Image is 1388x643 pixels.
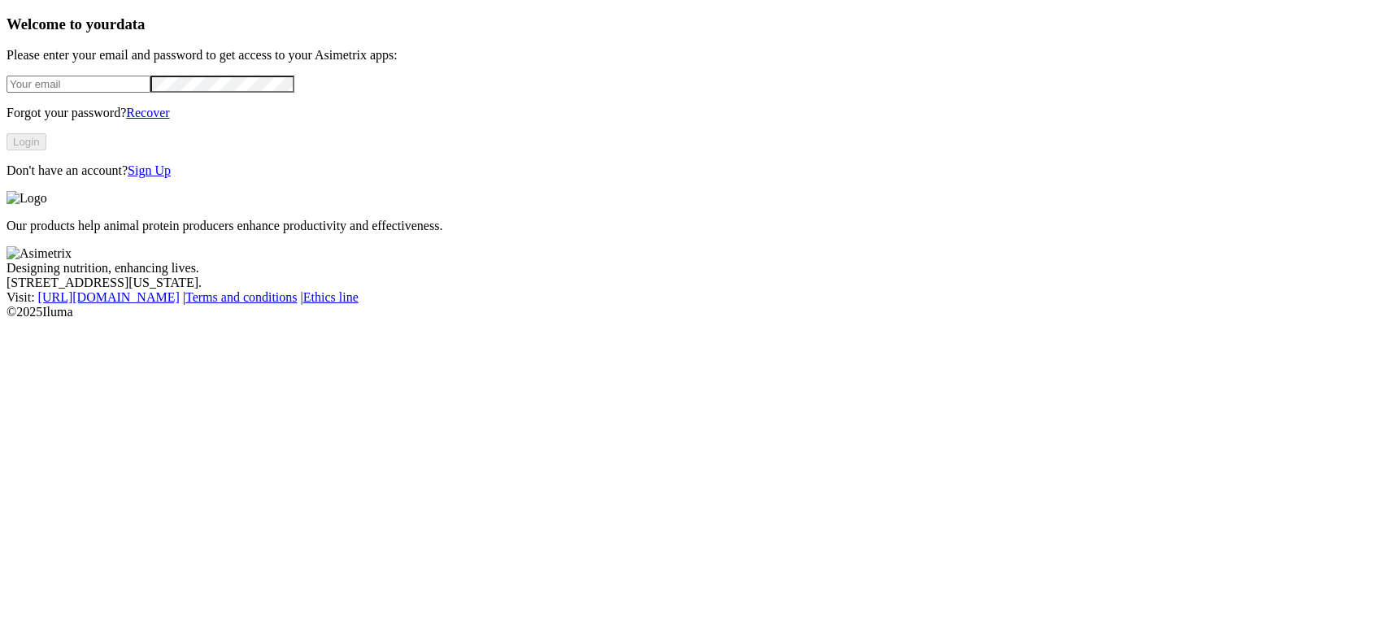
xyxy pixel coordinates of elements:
p: Don't have an account? [7,163,1381,178]
a: Sign Up [128,163,171,177]
a: Terms and conditions [185,290,298,304]
img: Logo [7,191,47,206]
h3: Welcome to your [7,15,1381,33]
a: Ethics line [303,290,359,304]
div: © 2025 Iluma [7,305,1381,319]
a: [URL][DOMAIN_NAME] [38,290,180,304]
div: [STREET_ADDRESS][US_STATE]. [7,276,1381,290]
p: Our products help animal protein producers enhance productivity and effectiveness. [7,219,1381,233]
img: Asimetrix [7,246,72,261]
input: Your email [7,76,150,93]
span: data [116,15,145,33]
div: Designing nutrition, enhancing lives. [7,261,1381,276]
button: Login [7,133,46,150]
a: Recover [126,106,169,119]
div: Visit : | | [7,290,1381,305]
p: Forgot your password? [7,106,1381,120]
p: Please enter your email and password to get access to your Asimetrix apps: [7,48,1381,63]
